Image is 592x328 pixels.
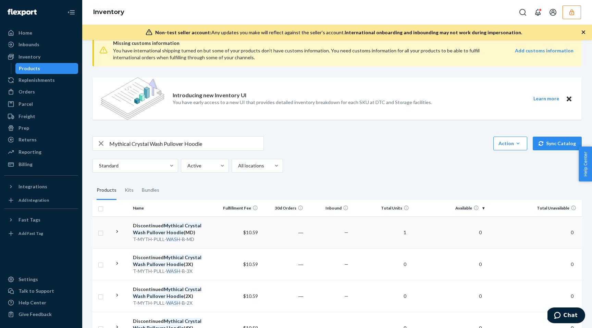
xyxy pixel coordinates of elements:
[97,181,116,200] div: Products
[261,280,306,312] td: ―
[18,136,37,143] div: Returns
[215,200,260,216] th: Fulfillment Fee
[147,293,165,299] em: Pullover
[412,200,488,216] th: Available
[18,276,38,283] div: Settings
[166,236,180,242] em: WASH
[237,162,238,169] input: All locations
[93,8,124,16] a: Inventory
[351,200,411,216] th: Total Units
[18,41,39,48] div: Inbounds
[4,181,78,192] button: Integrations
[18,197,49,203] div: Add Integration
[101,77,164,120] img: new-reports-banner-icon.82668bd98b6a51aee86340f2a7b77ae3.png
[164,223,184,228] em: Mythical
[133,236,212,243] div: T-MYTH-PULL- -B-MD
[155,29,211,35] span: Non-test seller account:
[142,181,159,200] div: Bundles
[344,293,348,299] span: —
[133,286,212,300] div: Discontinued (2X)
[529,94,563,103] button: Learn more
[18,101,33,108] div: Parcel
[401,229,409,235] span: 1
[4,39,78,50] a: Inbounds
[166,268,180,274] em: WASH
[133,261,146,267] em: Wash
[113,47,481,61] div: You have international shipping turned on but some of your products don’t have customs informatio...
[164,318,184,324] em: Mythical
[64,5,78,19] button: Close Navigation
[516,5,530,19] button: Open Search Box
[533,137,582,150] button: Sync Catalog
[4,147,78,157] a: Reporting
[243,229,258,235] span: $10.59
[166,300,180,306] em: WASH
[4,297,78,308] a: Help Center
[476,261,484,267] span: 0
[261,216,306,248] td: ―
[133,229,146,235] em: Wash
[401,261,409,267] span: 0
[164,286,184,292] em: Mythical
[15,63,78,74] a: Products
[4,309,78,320] button: Give Feedback
[4,195,78,206] a: Add Integration
[173,99,432,106] p: You have early access to a new UI that provides detailed inventory breakdown for each SKU at DTC ...
[18,311,52,318] div: Give Feedback
[166,229,184,235] em: Hoodie
[109,137,263,150] input: Search inventory by name or sku
[546,5,560,19] button: Open account menu
[173,91,246,99] p: Introducing new Inventory UI
[547,307,585,325] iframe: Opens a widget where you can chat to one of our agents
[515,48,573,53] strong: Add customs information
[531,5,545,19] button: Open notifications
[18,288,54,294] div: Talk to Support
[4,86,78,97] a: Orders
[18,183,47,190] div: Integrations
[4,99,78,110] a: Parcel
[18,113,35,120] div: Freight
[18,88,35,95] div: Orders
[493,137,527,150] button: Action
[19,65,40,72] div: Products
[476,293,484,299] span: 0
[568,229,576,235] span: 0
[18,77,55,84] div: Replenishments
[568,293,576,299] span: 0
[18,53,40,60] div: Inventory
[568,261,576,267] span: 0
[185,318,201,324] em: Crystal
[133,254,212,268] div: Discontinued (3X)
[243,261,258,267] span: $10.59
[18,161,33,168] div: Billing
[4,75,78,86] a: Replenishments
[147,229,165,235] em: Pullover
[4,27,78,38] a: Home
[487,200,582,216] th: Total Unavailable
[166,293,184,299] em: Hoodie
[4,51,78,62] a: Inventory
[133,222,212,236] div: Discontinued (MD)
[166,261,184,267] em: Hoodie
[18,230,43,236] div: Add Fast Tag
[125,181,134,200] div: Kits
[4,134,78,145] a: Returns
[147,261,165,267] em: Pullover
[133,300,212,306] div: T-MYTH-PULL- -B-2X
[476,229,484,235] span: 0
[185,254,201,260] em: Crystal
[185,286,201,292] em: Crystal
[498,140,522,147] div: Action
[133,293,146,299] em: Wash
[401,293,409,299] span: 0
[515,47,573,61] a: Add customs information
[4,228,78,239] a: Add Fast Tag
[113,39,573,47] span: Missing customs information
[344,229,348,235] span: —
[4,214,78,225] button: Fast Tags
[185,223,201,228] em: Crystal
[130,200,215,216] th: Name
[243,293,258,299] span: $10.59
